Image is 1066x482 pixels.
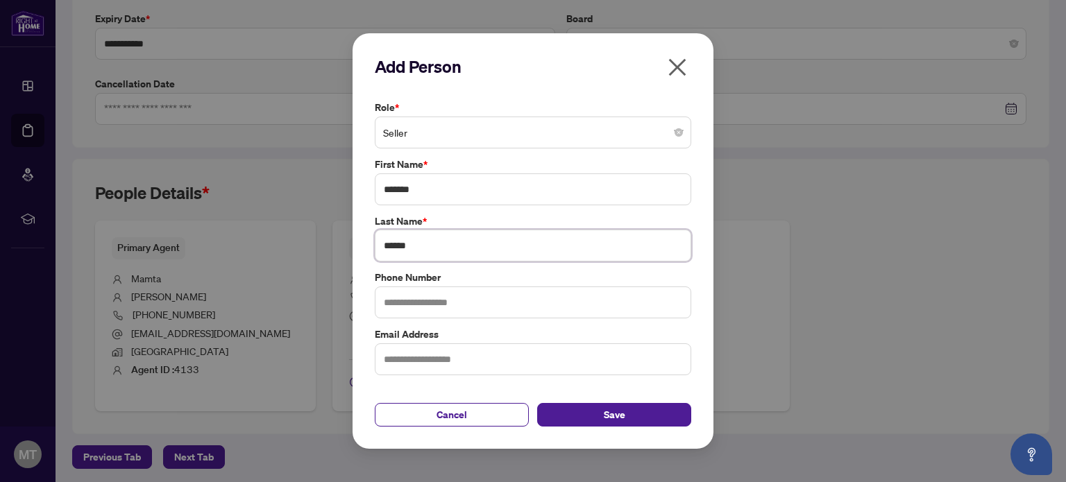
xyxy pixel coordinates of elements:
label: Phone Number [375,270,691,285]
label: Role [375,100,691,115]
h2: Add Person [375,55,691,78]
span: Cancel [437,404,467,426]
span: Seller [383,119,683,146]
label: First Name [375,157,691,172]
button: Open asap [1010,433,1052,475]
label: Email Address [375,327,691,342]
span: close-circle [675,128,683,137]
span: close [666,56,688,78]
button: Save [537,403,691,427]
span: Save [604,404,625,426]
label: Last Name [375,214,691,229]
button: Cancel [375,403,529,427]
